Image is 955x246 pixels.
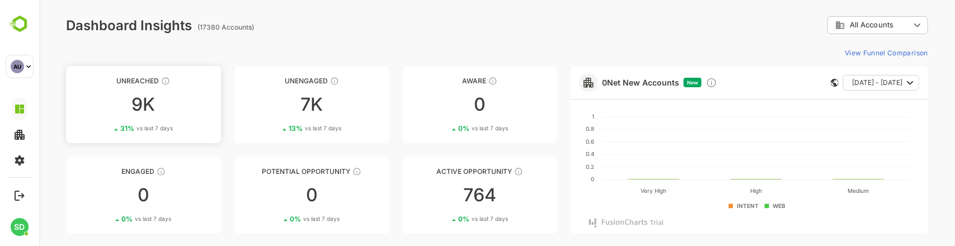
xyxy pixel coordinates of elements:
a: 0Net New Accounts [563,78,640,87]
a: UnengagedThese accounts have not shown enough engagement and need nurturing7K13%vs last 7 days [195,66,350,143]
div: These accounts have not been engaged with for a defined time period [122,77,131,86]
a: EngagedThese accounts are warm, further nurturing would qualify them to MQAs00%vs last 7 days [27,157,182,234]
div: All Accounts [796,20,871,30]
text: WEB [734,202,747,209]
div: 0 [195,186,350,204]
a: AwareThese accounts have just entered the buying cycle and need further nurturing00%vs last 7 days [364,66,519,143]
div: Unengaged [195,77,350,85]
div: SD [11,218,29,236]
text: 0 [552,176,555,182]
button: Logout [12,188,27,203]
span: vs last 7 days [432,124,469,133]
text: Medium [809,187,830,194]
div: Potential Opportunity [195,167,350,176]
text: 0.6 [547,138,555,145]
div: Active Opportunity [364,167,519,176]
div: These accounts are MQAs and can be passed on to Inside Sales [313,167,322,176]
div: Dashboard Insights [27,17,153,34]
span: [DATE] - [DATE] [813,75,863,90]
div: Discover new ICP-fit accounts showing engagement — via intent surges, anonymous website visits, L... [667,77,678,88]
div: All Accounts [788,15,889,36]
text: Very High [602,187,628,195]
span: New [648,79,659,86]
div: Unreached [27,77,182,85]
div: 0 % [419,124,469,133]
text: 0.8 [547,125,555,132]
span: vs last 7 days [432,215,469,223]
div: This card does not support filter and segments [792,79,799,87]
span: vs last 7 days [96,215,132,223]
button: View Funnel Comparison [801,44,889,61]
button: [DATE] - [DATE] [804,75,880,91]
text: High [711,187,723,195]
a: Potential OpportunityThese accounts are MQAs and can be passed on to Inside Sales00%vs last 7 days [195,157,350,234]
text: 0.4 [547,150,555,157]
span: vs last 7 days [264,215,300,223]
text: 0.2 [547,163,555,170]
div: These accounts have just entered the buying cycle and need further nurturing [449,77,458,86]
div: 0 % [419,215,469,223]
div: 764 [364,186,519,204]
span: vs last 7 days [266,124,302,133]
div: 0 [364,96,519,113]
text: 1 [553,113,555,120]
ag: (17380 Accounts) [158,23,218,31]
span: All Accounts [811,21,854,29]
div: AU [11,60,24,73]
div: 0 % [251,215,300,223]
img: BambooboxLogoMark.f1c84d78b4c51b1a7b5f700c9845e183.svg [6,13,34,35]
div: 0 [27,186,182,204]
div: 13 % [250,124,302,133]
div: These accounts have not shown enough engagement and need nurturing [291,77,300,86]
a: Active OpportunityThese accounts have open opportunities which might be at any of the Sales Stage... [364,157,519,234]
div: Engaged [27,167,182,176]
div: 0 % [82,215,132,223]
a: UnreachedThese accounts have not been engaged with for a defined time period9K31%vs last 7 days [27,66,182,143]
div: 9K [27,96,182,113]
div: 7K [195,96,350,113]
div: Aware [364,77,519,85]
div: These accounts have open opportunities which might be at any of the Sales Stages [475,167,484,176]
div: These accounts are warm, further nurturing would qualify them to MQAs [117,167,126,176]
div: 31 % [81,124,134,133]
span: vs last 7 days [97,124,134,133]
